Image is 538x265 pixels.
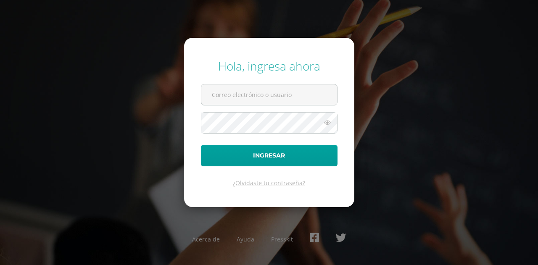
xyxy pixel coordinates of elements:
[201,58,338,74] div: Hola, ingresa ahora
[201,145,338,166] button: Ingresar
[271,235,293,243] a: Presskit
[201,84,337,105] input: Correo electrónico o usuario
[237,235,254,243] a: Ayuda
[233,179,305,187] a: ¿Olvidaste tu contraseña?
[192,235,220,243] a: Acerca de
